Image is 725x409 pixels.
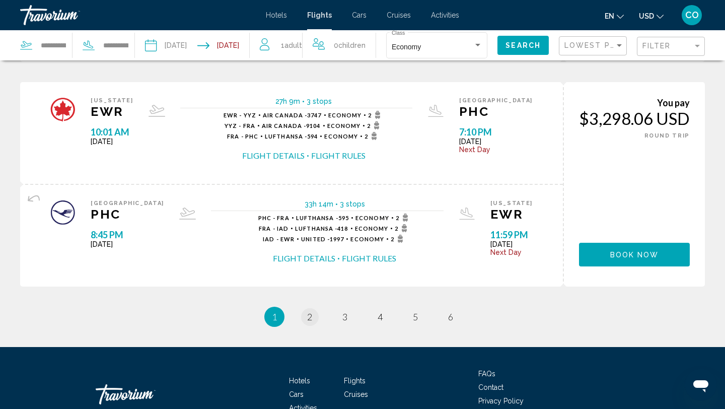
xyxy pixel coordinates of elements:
span: Next Day [490,248,533,256]
span: FRA - IAD [259,225,288,232]
span: 5 [413,311,418,322]
span: 3 [342,311,347,322]
span: 595 [296,215,349,221]
span: Lufthansa - [295,225,337,232]
span: Economy [327,122,361,129]
span: Economy [328,112,362,118]
span: [US_STATE] [91,97,133,104]
span: EWR [490,207,533,222]
span: IAD - EWR [263,236,295,242]
span: [DATE] [490,240,533,248]
a: Activities [431,11,459,19]
span: 1 [272,311,277,322]
span: 7:10 PM [459,126,533,138]
span: EWR - YYZ [224,112,256,118]
span: [US_STATE] [490,200,533,207]
span: Hotels [266,11,287,19]
span: Privacy Policy [478,397,524,405]
span: Economy [392,43,421,51]
span: 0 [334,38,366,52]
span: 594 [265,133,318,140]
a: FAQs [478,370,495,378]
span: Economy [355,225,389,232]
span: 8:45 PM [91,229,164,240]
span: EWR [91,104,133,119]
span: Search [505,42,541,50]
span: CO [685,10,699,20]
a: Cars [289,390,304,398]
span: 3 stops [340,200,365,208]
div: You pay [579,97,690,108]
span: Air Canada - [263,112,307,118]
a: Cruises [387,11,411,19]
a: Book now [579,248,690,259]
span: en [605,12,614,20]
button: Change currency [639,9,664,23]
span: 1997 [301,236,344,242]
button: Search [497,36,549,54]
a: Cars [352,11,367,19]
button: Return date: Jan 13, 2026 [197,30,239,60]
mat-select: Sort by [564,42,624,50]
button: Flight Details [273,253,335,264]
span: [DATE] [91,240,164,248]
span: Economy [324,133,358,140]
span: 2 [368,111,384,119]
span: Air Canada - [262,122,306,129]
span: 418 [295,225,348,232]
span: 3 stops [307,97,332,105]
button: User Menu [679,5,705,26]
span: Lufthansa - [265,133,307,140]
span: Cruises [344,390,368,398]
button: Book now [579,243,690,266]
span: FRA - PHC [227,133,258,140]
span: Adult [284,41,302,49]
span: 11:59 PM [490,229,533,240]
span: [GEOGRAPHIC_DATA] [91,200,164,207]
span: 6 [448,311,453,322]
span: Economy [355,215,389,221]
span: 4 [378,311,383,322]
a: Contact [478,383,503,391]
span: 9104 [262,122,321,129]
span: Filter [642,42,671,50]
span: Flights [344,377,366,385]
span: [GEOGRAPHIC_DATA] [459,97,533,104]
ul: Pagination [20,307,705,327]
span: PHC [459,104,533,119]
span: Lufthansa - [296,215,338,221]
span: Hotels [289,377,310,385]
button: Filter [637,36,705,57]
span: Next Day [459,146,533,154]
span: 2 [395,224,410,232]
button: Flight Details [242,150,305,161]
span: 2 [307,311,312,322]
span: 2 [365,132,380,140]
span: Economy [350,236,384,242]
button: Flight Rules [311,150,366,161]
a: Travorium [20,5,256,25]
span: 27h 9m [275,97,300,105]
div: $3,298.06 USD [579,108,690,128]
iframe: Button to launch messaging window [685,369,717,401]
span: 2 [396,214,411,222]
span: 1 [281,38,302,52]
span: [DATE] [459,138,533,146]
button: Depart date: Dec 23, 2025 [145,30,187,60]
span: PHC [91,207,164,222]
span: PHC - FRA [258,215,289,221]
button: Flight Rules [342,253,396,264]
span: 33h 14m [305,200,333,208]
span: YYZ - FRA [225,122,255,129]
a: Flights [307,11,332,19]
span: Book now [610,251,659,259]
span: USD [639,12,654,20]
span: 10:01 AM [91,126,133,138]
span: ROUND TRIP [644,132,690,139]
span: Children [338,41,366,49]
